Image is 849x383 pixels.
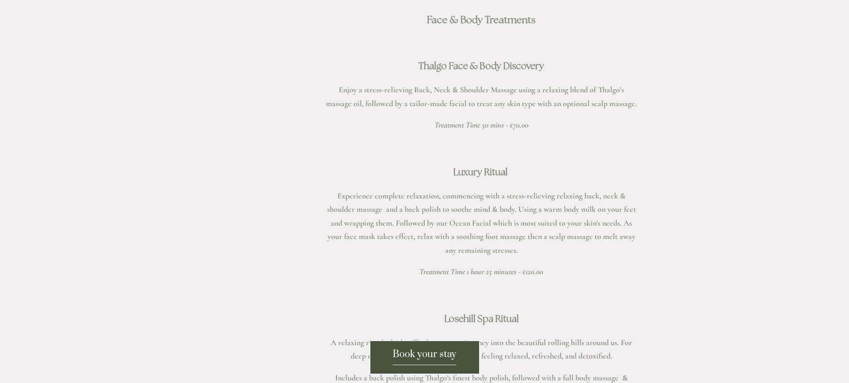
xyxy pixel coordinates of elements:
em: Treatment Time 50 mins - £70.00 [435,120,529,130]
p: Experience complete relaxation, commencing with a stress-relieving relaxing back, neck & shoulder... [325,189,638,257]
strong: Luxury Ritual [453,166,508,178]
p: Enjoy a stress-relieving Back, Neck & Shoulder Massage using a relaxing blend of Thalgo's massage... [325,83,638,110]
em: Treatment Time 1 hour 25 minutes - £120.00 [419,267,543,276]
span: Book your stay [393,348,456,365]
p: A relaxing ritual which will take you on a journey into the beautiful rolling hills around us. Fo... [325,336,638,363]
a: Book your stay [370,341,480,374]
strong: Face & Body Treatments [427,13,536,26]
strong: Losehill Spa Ritual [444,313,519,325]
strong: Thalgo Face & Body Discovery [418,60,544,72]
